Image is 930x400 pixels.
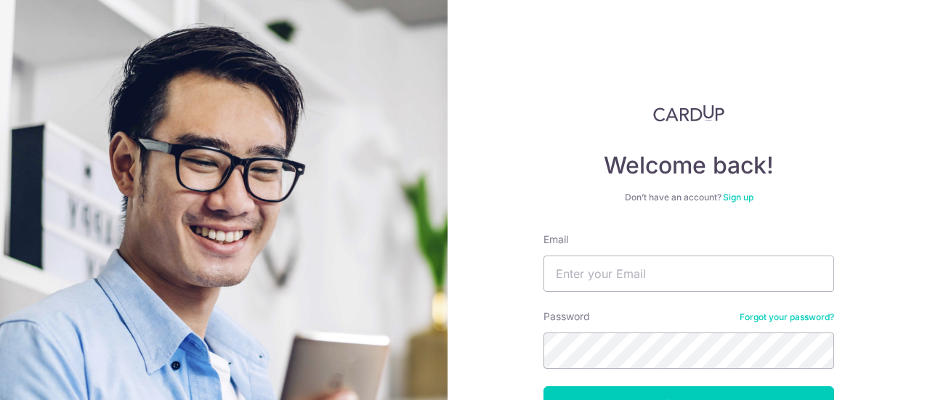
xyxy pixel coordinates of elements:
[653,105,724,122] img: CardUp Logo
[543,309,590,324] label: Password
[543,256,834,292] input: Enter your Email
[543,151,834,180] h4: Welcome back!
[723,192,753,203] a: Sign up
[740,311,834,323] a: Forgot your password?
[543,192,834,203] div: Don’t have an account?
[543,232,568,247] label: Email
